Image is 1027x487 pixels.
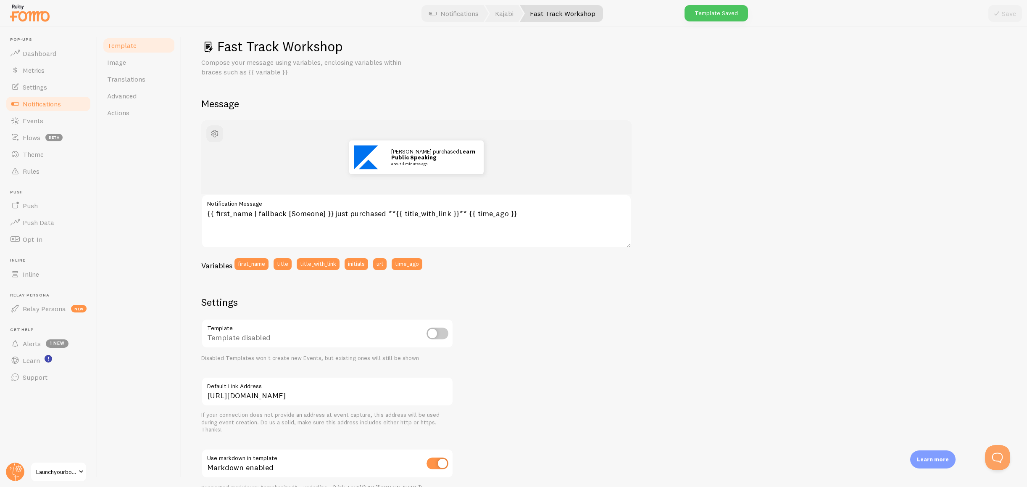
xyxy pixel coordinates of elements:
[45,134,63,141] span: beta
[917,455,949,463] p: Learn more
[23,304,66,313] span: Relay Persona
[201,261,232,270] h3: Variables
[234,258,269,270] button: first_name
[5,62,92,79] a: Metrics
[36,467,76,477] span: Launchyourboxwithsarah
[9,2,51,24] img: fomo-relay-logo-orange.svg
[23,270,39,278] span: Inline
[102,104,176,121] a: Actions
[5,163,92,180] a: Rules
[23,133,40,142] span: Flows
[201,194,632,209] label: Notification Message
[5,79,92,95] a: Settings
[23,83,47,91] span: Settings
[23,66,45,74] span: Metrics
[23,167,39,175] span: Rules
[107,41,137,50] span: Template
[5,197,92,214] a: Push
[910,450,956,468] div: Learn more
[391,162,473,166] small: about 4 minutes ago
[102,37,176,54] a: Template
[5,146,92,163] a: Theme
[5,95,92,112] a: Notifications
[5,129,92,146] a: Flows beta
[23,373,47,381] span: Support
[102,54,176,71] a: Image
[391,148,475,166] p: [PERSON_NAME] purchased
[5,231,92,248] a: Opt-In
[201,377,453,391] label: Default Link Address
[201,411,453,434] div: If your connection does not provide an address at event capture, this address will be used during...
[985,445,1010,470] iframe: Help Scout Beacon - Open
[23,116,43,125] span: Events
[5,45,92,62] a: Dashboard
[274,258,292,270] button: title
[10,258,92,263] span: Inline
[102,71,176,87] a: Translations
[391,148,475,161] strong: Learn Public Speaking
[107,92,137,100] span: Advanced
[349,140,383,174] img: Fomo
[71,305,87,312] span: new
[10,293,92,298] span: Relay Persona
[30,462,87,482] a: Launchyourboxwithsarah
[46,339,68,348] span: 1 new
[23,150,44,159] span: Theme
[23,235,42,243] span: Opt-In
[5,266,92,283] a: Inline
[201,58,403,77] p: Compose your message using variables, enclosing variables within braces such as {{ variable }}
[23,49,56,58] span: Dashboard
[23,100,61,108] span: Notifications
[201,296,453,309] h2: Settings
[23,339,41,348] span: Alerts
[10,37,92,42] span: Pop-ups
[107,58,126,66] span: Image
[102,87,176,104] a: Advanced
[201,319,453,349] div: Template disabled
[107,109,129,117] span: Actions
[685,5,748,21] div: Template Saved
[5,335,92,352] a: Alerts 1 new
[23,218,54,227] span: Push Data
[392,258,422,270] button: time_ago
[107,75,145,83] span: Translations
[201,449,453,479] div: Markdown enabled
[373,258,387,270] button: url
[23,201,38,210] span: Push
[5,112,92,129] a: Events
[5,300,92,317] a: Relay Persona new
[5,369,92,386] a: Support
[201,97,1007,110] h2: Message
[201,38,1007,55] h1: Fast Track Workshop
[345,258,368,270] button: initials
[45,355,52,363] svg: <p>Watch New Feature Tutorials!</p>
[297,258,340,270] button: title_with_link
[201,355,453,362] div: Disabled Templates won't create new Events, but existing ones will still be shown
[5,214,92,231] a: Push Data
[10,190,92,195] span: Push
[23,356,40,365] span: Learn
[10,327,92,333] span: Get Help
[5,352,92,369] a: Learn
